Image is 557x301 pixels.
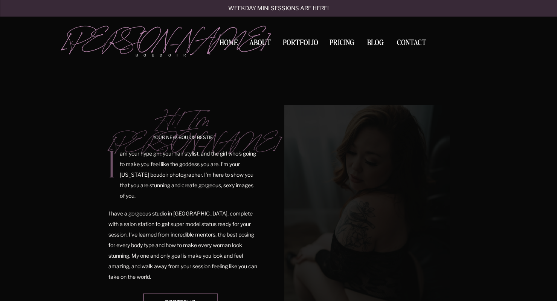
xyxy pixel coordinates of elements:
p: am your hype girl, your hair stylist, and the girl who's going to make you feel like the goddess ... [120,148,258,204]
a: Weekday mini sessions are here! [208,6,349,12]
a: Pricing [328,39,357,49]
p: I have a gorgeous studio in [GEOGRAPHIC_DATA], complete with a salon station to get super model s... [108,208,258,283]
a: BLOG [364,39,387,46]
a: Contact [394,39,429,47]
p: Hi! I'm [PERSON_NAME] [109,107,258,125]
a: [PERSON_NAME] [63,27,198,49]
p: boudoir [136,53,198,58]
p: I [108,151,115,185]
a: Portfolio [280,39,321,49]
